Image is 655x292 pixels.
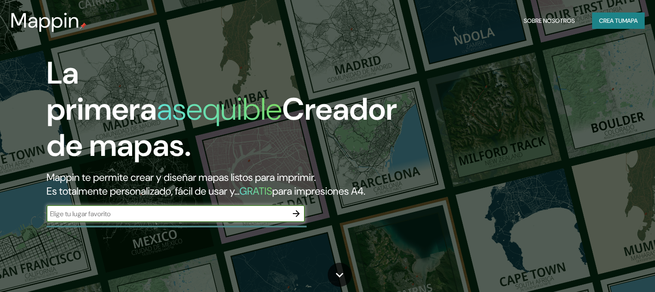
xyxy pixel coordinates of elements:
[599,17,622,25] font: Crea tu
[622,17,638,25] font: mapa
[157,89,282,129] font: asequible
[47,184,239,198] font: Es totalmente personalizado, fácil de usar y...
[47,53,157,129] font: La primera
[592,12,645,29] button: Crea tumapa
[239,184,272,198] font: GRATIS
[47,89,397,165] font: Creador de mapas.
[272,184,365,198] font: para impresiones A4.
[520,12,578,29] button: Sobre nosotros
[47,171,316,184] font: Mappin te permite crear y diseñar mapas listos para imprimir.
[47,209,288,219] input: Elige tu lugar favorito
[80,22,87,29] img: pin de mapeo
[524,17,575,25] font: Sobre nosotros
[10,7,80,34] font: Mappin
